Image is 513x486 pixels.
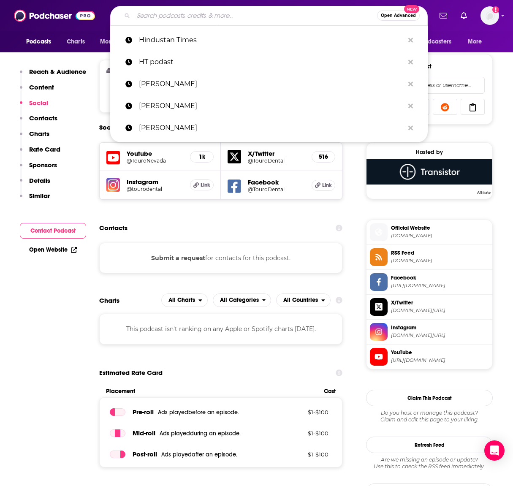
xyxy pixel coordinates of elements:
[20,223,86,239] button: Contact Podcast
[475,190,492,195] span: Affiliate
[366,149,492,156] div: Hosted by
[151,253,205,263] button: Submit a request
[283,297,318,303] span: All Countries
[370,348,489,366] a: YouTube[URL][DOMAIN_NAME]
[20,114,57,130] button: Contacts
[29,145,60,153] p: Rate Card
[133,408,154,416] span: Pre -roll
[190,179,214,190] a: Link
[161,451,237,458] span: Ads played after an episode .
[366,437,493,453] button: Refresh Feed
[201,182,210,188] span: Link
[220,297,259,303] span: All Categories
[492,6,499,13] svg: Add a profile image
[110,95,428,117] a: [PERSON_NAME]
[274,430,328,437] p: $ 1 - $ 100
[29,246,77,253] a: Open Website
[366,456,493,470] div: Are we missing an episode or update? Use this to check the RSS feed immediately.
[480,6,499,25] span: Logged in as LoriBecker
[110,6,428,25] div: Search podcasts, credits, & more...
[99,119,121,136] h2: Socials
[374,77,485,94] div: Search followers
[110,117,428,139] a: [PERSON_NAME]
[20,83,54,99] button: Content
[370,273,489,291] a: Facebook[URL][DOMAIN_NAME]
[29,68,86,76] p: Reach & Audience
[248,149,305,157] h5: X/Twitter
[20,145,60,161] button: Rate Card
[127,149,183,157] h5: Youtube
[457,8,470,23] a: Show notifications dropdown
[276,293,331,307] h2: Countries
[391,233,489,239] span: touro.edu
[20,34,62,50] button: open menu
[29,161,57,169] p: Sponsors
[366,410,493,416] span: Do you host or manage this podcast?
[274,409,328,415] p: $ 1 - $ 100
[110,29,428,51] a: Hindustan Times
[391,299,489,307] span: X/Twitter
[139,51,404,73] p: HT podast
[248,157,305,164] a: @TouroDental
[391,332,489,339] span: instagram.com/tourodental
[100,36,130,48] span: Monitoring
[29,130,49,138] p: Charts
[99,314,342,344] div: This podcast isn't ranking on any Apple or Spotify charts [DATE].
[312,180,335,191] a: Link
[319,153,328,160] h5: 516
[276,293,331,307] button: open menu
[468,36,482,48] span: More
[391,307,489,314] span: twitter.com/TouroDental
[106,388,317,395] span: Placement
[366,159,492,194] a: Transistor
[168,297,195,303] span: All Charts
[391,274,489,282] span: Facebook
[197,153,206,160] h5: 1k
[324,388,336,395] span: Cost
[139,29,404,51] p: Hindustan Times
[110,51,428,73] a: HT podast
[14,8,95,24] a: Podchaser - Follow, Share and Rate Podcasts
[484,440,505,461] div: Open Intercom Messenger
[377,11,420,21] button: Open AdvancedNew
[139,73,404,95] p: Charlie Kirk
[99,243,342,273] div: for contacts for this podcast.
[133,429,155,437] span: Mid -roll
[20,130,49,145] button: Charts
[26,36,51,48] span: Podcasts
[405,34,464,50] button: open menu
[370,223,489,241] a: Official Website[DOMAIN_NAME]
[391,249,489,257] span: RSS Feed
[161,293,208,307] button: open menu
[248,186,305,193] a: @TouroDental
[160,430,241,437] span: Ads played during an episode .
[20,68,86,83] button: Reach & Audience
[158,409,239,416] span: Ads played before an episode .
[366,390,493,406] button: Claim This Podcast
[29,83,54,91] p: Content
[127,157,183,164] a: @TouroNevada
[127,178,183,186] h5: Instagram
[29,176,50,185] p: Details
[480,6,499,25] button: Show profile menu
[139,117,404,139] p: josh shapiro
[370,323,489,341] a: Instagram[DOMAIN_NAME][URL]
[433,99,457,115] a: Share on Reddit
[391,224,489,232] span: Official Website
[161,293,208,307] h2: Platforms
[381,14,416,18] span: Open Advanced
[139,95,404,117] p: Ben Shapiro
[61,34,90,50] a: Charts
[99,296,119,304] h2: Charts
[29,192,50,200] p: Similar
[127,186,183,192] a: @tourodental
[20,99,48,114] button: Social
[29,114,57,122] p: Contacts
[404,5,419,13] span: New
[391,282,489,289] span: https://www.facebook.com/TouroDental
[29,99,48,107] p: Social
[99,220,128,236] h2: Contacts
